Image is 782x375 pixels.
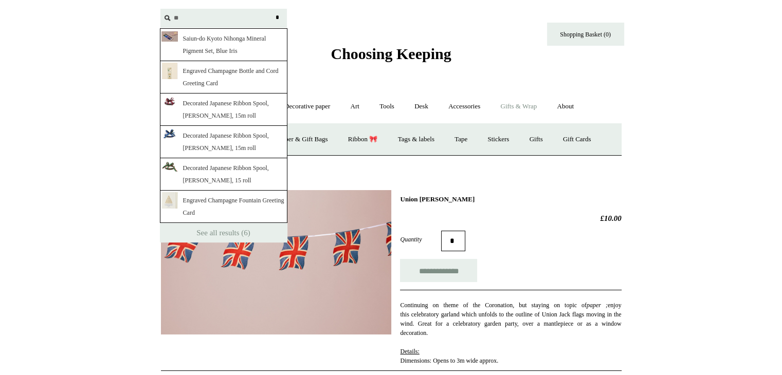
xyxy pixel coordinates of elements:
img: Union Jack Bunting [161,190,391,334]
a: Gift Cards [554,126,601,153]
img: CopyrightChoosingKeepingBS20200715325RT_thumb.jpg [161,31,178,42]
a: Decorative paper [275,93,339,120]
span: Dimensions: Opens to 3m wide approx. [400,348,498,364]
a: Decorated Japanese Ribbon Spool, [PERSON_NAME], 15 roll [160,158,287,191]
img: NNbQfPv6BqrbbGLgtgurWKJ1aC-nHAjpXj2e7YEuff0_thumb.png [161,159,178,173]
a: Gifts [520,126,552,153]
a: Art [341,93,369,120]
a: Saiun-do Kyoto Nihonga Mineral Pigment Set, Blue Iris [160,28,287,61]
a: Decorated Japanese Ribbon Spool, [PERSON_NAME], 15m roll [160,126,287,158]
a: Shopping Basket (0) [547,23,624,46]
img: RjXSV0t8r-256jkQMJ0BG9qGlypolc-EqYlEapkB-Fo_thumb.png [161,191,178,214]
a: Wrapping paper & Gift Bags [241,126,337,153]
span: Details: [400,348,419,355]
a: Stickers [478,126,518,153]
em: paper ; [587,302,608,309]
a: Gifts & Wrap [491,93,546,120]
label: Quantity [400,235,441,244]
span: Choosing Keeping [331,45,451,62]
a: Tape [445,126,477,153]
img: cVkV9WyzZEZb8eLEYz8_I987qrpQrE9XS8WeEpSYUvA_thumb.png [161,62,178,86]
img: ofgTFBUsco74RFQE7XReoHeiC-xJi2ATCHjeDD8q304_thumb.png [161,127,178,141]
a: Desk [405,93,438,120]
a: Accessories [439,93,489,120]
a: Choosing Keeping [331,53,451,61]
a: Tags & labels [389,126,444,153]
a: Decorated Japanese Ribbon Spool, [PERSON_NAME], 15m roll [160,93,287,126]
a: Engraved Champagne Fountain Greeting Card [160,191,287,223]
h1: Union [PERSON_NAME] [400,195,621,203]
div: Continuing on theme of the Coronation, but staying on topic of enjoy this celebratory garland whi... [400,290,621,365]
a: Engraved Champagne Bottle and Cord Greeting Card [160,61,287,93]
a: About [548,93,583,120]
a: Ribbon 🎀 [339,126,387,153]
img: C-Y3ndiIXLPJEZbaCMjKqO8i0QfnxYjR5nSHwqsxcDc_thumb.png [161,95,178,108]
h2: £10.00 [400,214,621,223]
a: Tools [370,93,404,120]
a: See all results (6) [160,223,287,242]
